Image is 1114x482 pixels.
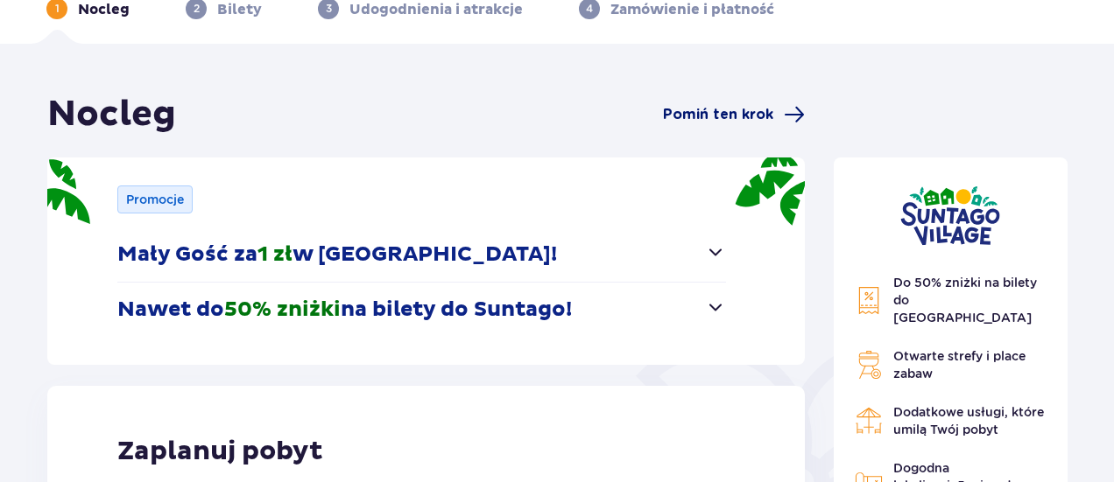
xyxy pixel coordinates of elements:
[893,276,1037,325] span: Do 50% zniżki na bilety do [GEOGRAPHIC_DATA]
[117,241,557,268] p: Mały Gość za w [GEOGRAPHIC_DATA]!
[663,104,805,125] a: Pomiń ten krok
[47,93,176,136] h1: Nocleg
[117,297,572,323] p: Nawet do na bilety do Suntago!
[663,105,773,124] span: Pomiń ten krok
[117,435,323,468] p: Zaplanuj pobyt
[855,407,883,435] img: Restaurant Icon
[893,349,1026,381] span: Otwarte strefy i place zabaw
[126,191,184,208] p: Promocje
[194,1,200,17] p: 2
[326,1,332,17] p: 3
[586,1,593,17] p: 4
[900,185,1000,246] img: Suntago Village
[855,351,883,379] img: Grill Icon
[224,297,341,323] span: 50% zniżki
[893,405,1044,437] span: Dodatkowe usługi, które umilą Twój pobyt
[117,283,726,337] button: Nawet do50% zniżkina bilety do Suntago!
[117,227,726,282] button: Mały Gość za1 złw [GEOGRAPHIC_DATA]!
[855,286,883,315] img: Discount Icon
[257,241,293,268] span: 1 zł
[55,1,60,17] p: 1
